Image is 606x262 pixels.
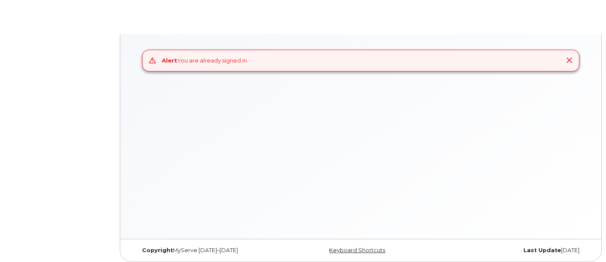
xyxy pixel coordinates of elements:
[136,247,286,254] div: MyServe [DATE]–[DATE]
[329,247,385,253] a: Keyboard Shortcuts
[436,247,586,254] div: [DATE]
[162,57,177,64] strong: Alert
[142,247,173,253] strong: Copyright
[162,57,248,65] div: You are already signed in.
[523,247,561,253] strong: Last Update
